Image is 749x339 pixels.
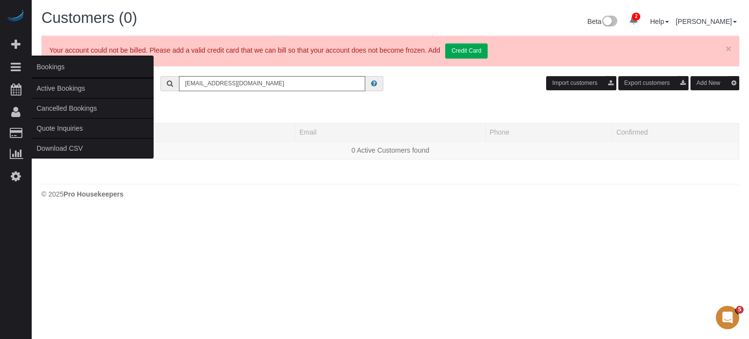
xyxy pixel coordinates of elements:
[32,119,154,138] a: Quote Inquiries
[42,123,296,141] th: Name
[295,123,485,141] th: Email
[716,306,739,329] iframe: Intercom live chat
[624,10,643,31] a: 2
[32,78,154,159] ul: Bookings
[546,76,616,90] button: Import customers
[618,76,689,90] button: Export customers
[49,46,488,54] span: Your account could not be billed. Please add a valid credit card that we can bill so that your ac...
[32,56,154,78] span: Bookings
[41,189,739,199] div: © 2025
[676,18,737,25] a: [PERSON_NAME]
[445,43,488,59] a: Credit Card
[63,190,123,198] strong: Pro Housekeepers
[42,141,739,159] td: 0 Active Customers found
[32,99,154,118] a: Cancelled Bookings
[179,76,365,91] input: Search customers ...
[632,13,640,20] span: 2
[6,10,25,23] img: Automaid Logo
[736,306,744,314] span: 5
[32,79,154,98] a: Active Bookings
[601,16,617,28] img: New interface
[650,18,669,25] a: Help
[588,18,618,25] a: Beta
[612,123,739,141] th: Confirmed
[485,123,612,141] th: Phone
[32,139,154,158] a: Download CSV
[690,76,739,90] button: Add New
[726,43,731,54] a: ×
[41,9,137,26] span: Customers (0)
